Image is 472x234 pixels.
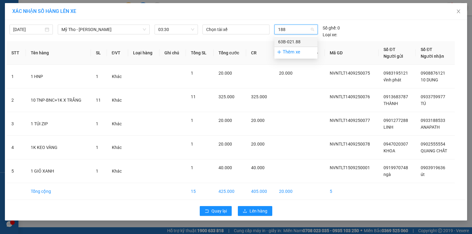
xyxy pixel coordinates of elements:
[6,112,26,136] td: 3
[6,65,26,88] td: 1
[421,148,447,153] span: QUANG CHẤT
[6,159,26,183] td: 5
[91,41,107,65] th: SL
[191,71,193,76] span: 1
[218,94,234,99] span: 325.000
[246,41,274,65] th: CR
[421,71,445,76] span: 0908876121
[421,118,445,123] span: 0933188533
[450,3,467,20] button: Close
[383,94,408,99] span: 0913683787
[243,209,247,214] span: upload
[26,112,91,136] td: 1 TÚI ZIP
[26,88,91,112] td: 10 TNP-BNC+1K X TRẮNG
[421,47,432,52] span: Số ĐT
[383,47,395,52] span: Số ĐT
[383,54,403,59] span: Người gửi
[246,183,274,200] td: 405.000
[323,25,340,31] div: 0
[214,183,246,200] td: 425.000
[383,101,398,106] span: THÀNH
[191,165,193,170] span: 1
[383,71,408,76] span: 0983195121
[330,94,370,99] span: NVNTLT1409250076
[383,148,395,153] span: KHOA
[6,88,26,112] td: 2
[383,77,401,82] span: vĩnh phát
[186,183,213,200] td: 15
[218,118,232,123] span: 20.000
[274,41,299,65] th: CC
[277,50,281,54] span: plus
[26,136,91,159] td: 1K KEO VÀNG
[6,41,26,65] th: STT
[3,44,150,60] div: [PERSON_NAME] [PERSON_NAME]
[383,125,393,130] span: LINH
[383,118,408,123] span: 0901277288
[383,172,391,177] span: ngà
[421,142,445,146] span: 0902555554
[238,206,272,216] button: uploadLên hàng
[214,41,246,65] th: Tổng cước
[250,208,267,214] span: Lên hàng
[330,118,370,123] span: NVNTLT1409250077
[323,25,336,31] span: Số ghế:
[421,101,426,106] span: TÚ
[107,88,128,112] td: Khác
[421,54,444,59] span: Người nhận
[191,94,196,99] span: 11
[61,25,146,34] span: Mỹ Tho - Hồ Chí Minh
[325,41,379,65] th: Mã GD
[107,41,128,65] th: ĐVT
[26,41,91,65] th: Tên hàng
[158,25,194,34] span: 03:30
[274,37,317,47] div: 63B-021.88
[26,65,91,88] td: 1 HNP
[251,118,265,123] span: 20.000
[107,112,128,136] td: Khác
[107,159,128,183] td: Khác
[278,38,314,45] div: 63B-021.88
[456,9,461,14] span: close
[323,31,337,38] span: Loại xe:
[274,183,299,200] td: 20.000
[128,41,159,65] th: Loại hàng
[96,121,98,126] span: 1
[107,65,128,88] td: Khác
[33,29,121,40] text: NVNTLT1509250001
[330,165,370,170] span: NVNTLT1509250001
[186,41,213,65] th: Tổng SL
[251,165,265,170] span: 40.000
[205,209,209,214] span: rollback
[274,47,317,57] div: Thêm xe
[421,172,425,177] span: út
[12,8,76,14] span: XÁC NHẬN SỐ HÀNG LÊN XE
[107,136,128,159] td: Khác
[96,169,98,174] span: 1
[159,41,186,65] th: Ghi chú
[26,183,91,200] td: Tổng cộng
[330,142,370,146] span: NVNTLT1409250078
[421,94,445,99] span: 0933759977
[218,142,232,146] span: 20.000
[191,118,193,123] span: 1
[200,206,232,216] button: rollbackQuay lại
[211,208,227,214] span: Quay lại
[13,26,44,33] input: 15/09/2025
[218,71,232,76] span: 20.000
[143,28,146,31] span: down
[96,145,98,150] span: 1
[6,136,26,159] td: 4
[383,165,408,170] span: 0919970748
[421,77,438,82] span: 10 DUNG
[421,165,445,170] span: 0903919636
[330,71,370,76] span: NVNTLT1409250075
[191,142,193,146] span: 1
[421,125,440,130] span: ANAPATH
[279,71,293,76] span: 20.000
[383,142,408,146] span: 0947020307
[26,159,91,183] td: 1 GIỎ XANH
[325,183,379,200] td: 5
[251,142,265,146] span: 20.000
[96,74,98,79] span: 1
